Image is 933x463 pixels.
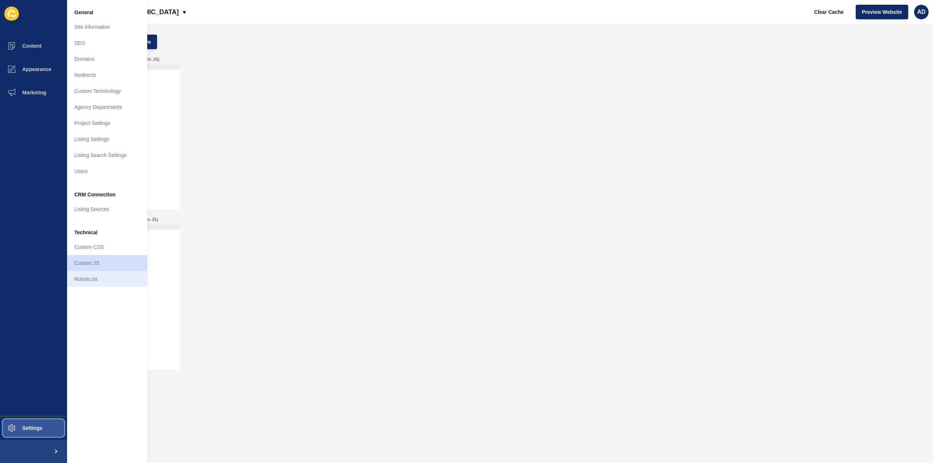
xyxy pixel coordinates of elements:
span: General [74,9,93,16]
span: CRM Connection [74,191,116,198]
button: Clear Cache [808,5,850,19]
span: Clear Cache [814,8,844,16]
a: Redirects [67,67,147,83]
a: Site Information [67,19,147,35]
a: Users [67,163,147,179]
a: Listing Settings [67,131,147,147]
a: Listing Sources [67,201,147,217]
a: Listing Search Settings [67,147,147,163]
a: Agency Departments [67,99,147,115]
button: Preview Website [856,5,908,19]
a: Custom JS [67,255,147,271]
a: Domains [67,51,147,67]
span: Technical [74,229,98,236]
a: SEO [67,35,147,51]
span: Preview Website [862,8,902,16]
a: Project Settings [67,115,147,131]
span: AD [917,8,925,16]
a: Robots.txt [67,271,147,287]
a: Custom CSS [67,239,147,255]
a: Custom Terminology [67,83,147,99]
